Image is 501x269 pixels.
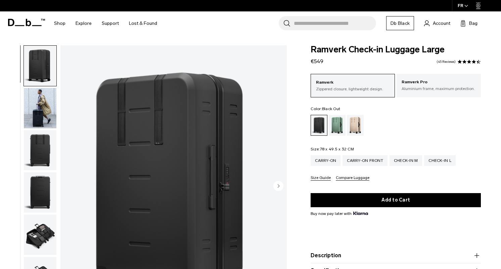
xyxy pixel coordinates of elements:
[329,115,346,136] a: Green Ray
[54,11,65,35] a: Shop
[386,16,414,30] a: Db Black
[24,88,57,129] button: Ramverk Check-in Luggage Large Black Out
[437,60,456,63] a: 45 reviews
[311,115,327,136] a: Black Out
[469,20,477,27] span: Bag
[424,155,456,166] a: Check-in L
[311,211,368,217] span: Buy now pay later with
[397,74,481,97] a: Ramverk Pro Aluminium frame, maximum protection.
[336,176,369,181] button: Compare Luggage
[311,107,340,111] legend: Color:
[353,212,368,215] img: {"height" => 20, "alt" => "Klarna"}
[24,130,57,171] button: Ramverk Check-in Luggage Large Black Out
[311,155,340,166] a: Carry-on
[49,11,162,35] nav: Main Navigation
[311,45,481,54] span: Ramverk Check-in Luggage Large
[322,106,340,111] span: Black Out
[76,11,92,35] a: Explore
[316,86,390,92] p: Zippered closure, lightweight design.
[129,11,157,35] a: Lost & Found
[390,155,422,166] a: Check-in M
[24,45,57,86] button: Ramverk Check-in Luggage Large Black Out
[24,214,57,255] button: Ramverk Check-in Luggage Large Black Out
[24,172,56,213] img: Ramverk Check-in Luggage Large Black Out
[311,58,323,64] span: €549
[311,147,354,151] legend: Size:
[24,130,56,171] img: Ramverk Check-in Luggage Large Black Out
[273,181,283,192] button: Next slide
[433,20,450,27] span: Account
[316,79,390,86] p: Ramverk
[402,86,476,92] p: Aluminium frame, maximum protection.
[24,88,56,128] img: Ramverk Check-in Luggage Large Black Out
[343,155,388,166] a: Carry-on Front
[311,252,481,260] button: Description
[24,172,57,213] button: Ramverk Check-in Luggage Large Black Out
[320,147,354,151] span: 78 x 49.5 x 32 CM
[424,19,450,27] a: Account
[24,46,56,86] img: Ramverk Check-in Luggage Large Black Out
[24,215,56,255] img: Ramverk Check-in Luggage Large Black Out
[347,115,364,136] a: Fogbow Beige
[460,19,477,27] button: Bag
[311,193,481,207] button: Add to Cart
[311,176,331,181] button: Size Guide
[102,11,119,35] a: Support
[402,79,476,86] p: Ramverk Pro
